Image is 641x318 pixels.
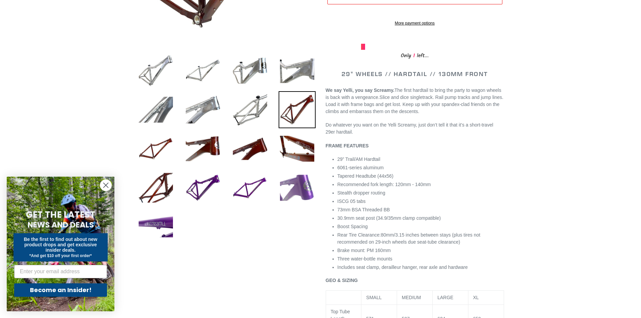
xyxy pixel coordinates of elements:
[232,52,269,89] img: Load image into Gallery viewer, YELLI SCREAMY - Frame Only
[337,232,480,245] span: 80mm/3.15 inches between stays (plus tires not recommended on 29-inch wheels due seat-tube cleara...
[279,52,316,89] img: Load image into Gallery viewer, YELLI SCREAMY - Frame Only
[279,169,316,206] img: Load image into Gallery viewer, YELLI SCREAMY - Frame Only
[337,190,385,196] span: Stealth dropper routing
[327,20,502,26] a: More payment options
[232,169,269,206] img: Load image into Gallery viewer, YELLI SCREAMY - Frame Only
[184,169,221,206] img: Load image into Gallery viewer, YELLI SCREAMY - Frame Only
[337,182,431,187] span: Recommended fork length: 120mm - 140mm
[402,295,421,300] span: MEDIUM
[437,295,453,300] span: LARGE
[232,91,269,128] img: Load image into Gallery viewer, YELLI SCREAMY - Frame Only
[29,253,92,258] span: *And get $10 off your first order*
[366,295,382,300] span: SMALL
[232,130,269,167] img: Load image into Gallery viewer, YELLI SCREAMY - Frame Only
[337,165,384,170] span: 6061-series aluminum
[337,215,441,221] span: 30.9mm seat post (34.9/35mm clamp compatible)
[137,169,174,206] img: Load image into Gallery viewer, YELLI SCREAMY - Frame Only
[337,264,468,270] span: Includes seat clamp, derailleur hanger, rear axle and hardware
[337,156,381,162] span: 29” Trail/AM Hardtail
[337,256,392,261] span: Three water-bottle mounts
[337,232,504,246] li: Rear Tire Clearance:
[326,122,493,135] span: Do whatever you want on the Yelli Screamy, just don’t tell it that it’s a short-travel 29er hardt...
[342,70,488,78] span: 29" WHEELS // HARDTAIL // 130MM FRONT
[279,91,316,128] img: Load image into Gallery viewer, YELLI SCREAMY - Frame Only
[279,130,316,167] img: Load image into Gallery viewer, YELLI SCREAMY - Frame Only
[100,179,112,191] button: Close dialog
[361,50,469,60] div: Only left...
[337,248,391,253] span: Brake mount: PM 160mm
[337,199,366,204] span: ISCG 05 tabs
[337,207,390,212] span: 73mm BSA Threaded BB
[14,265,107,278] input: Enter your email address
[326,143,369,148] b: FRAME FEATURES
[326,87,395,93] b: We say Yelli, you say Screamy.
[137,130,174,167] img: Load image into Gallery viewer, YELLI SCREAMY - Frame Only
[26,209,95,221] span: GET THE LATEST
[14,283,107,297] button: Become an Insider!
[411,51,417,60] span: 1
[326,87,501,100] span: The first hardtail to bring the party to wagon wheels is back with a vengeance.
[326,278,358,283] b: GEO & SIZING
[137,91,174,128] img: Load image into Gallery viewer, YELLI SCREAMY - Frame Only
[28,219,94,230] span: NEWS AND DEALS
[326,87,504,115] p: Slice and dice singletrack. Rail pump tracks and jump lines. Load it with frame bags and get lost...
[337,173,394,179] span: Tapered Headtube (44x56)
[24,237,98,253] span: Be the first to find out about new product drops and get exclusive insider deals.
[184,52,221,89] img: Load image into Gallery viewer, YELLI SCREAMY - Frame Only
[184,130,221,167] img: Load image into Gallery viewer, YELLI SCREAMY - Frame Only
[473,295,479,300] span: XL
[337,224,368,229] span: Boost Spacing
[137,52,174,89] img: Load image into Gallery viewer, YELLI SCREAMY - Frame Only
[184,91,221,128] img: Load image into Gallery viewer, YELLI SCREAMY - Frame Only
[137,208,174,245] img: Load image into Gallery viewer, YELLI SCREAMY - Frame Only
